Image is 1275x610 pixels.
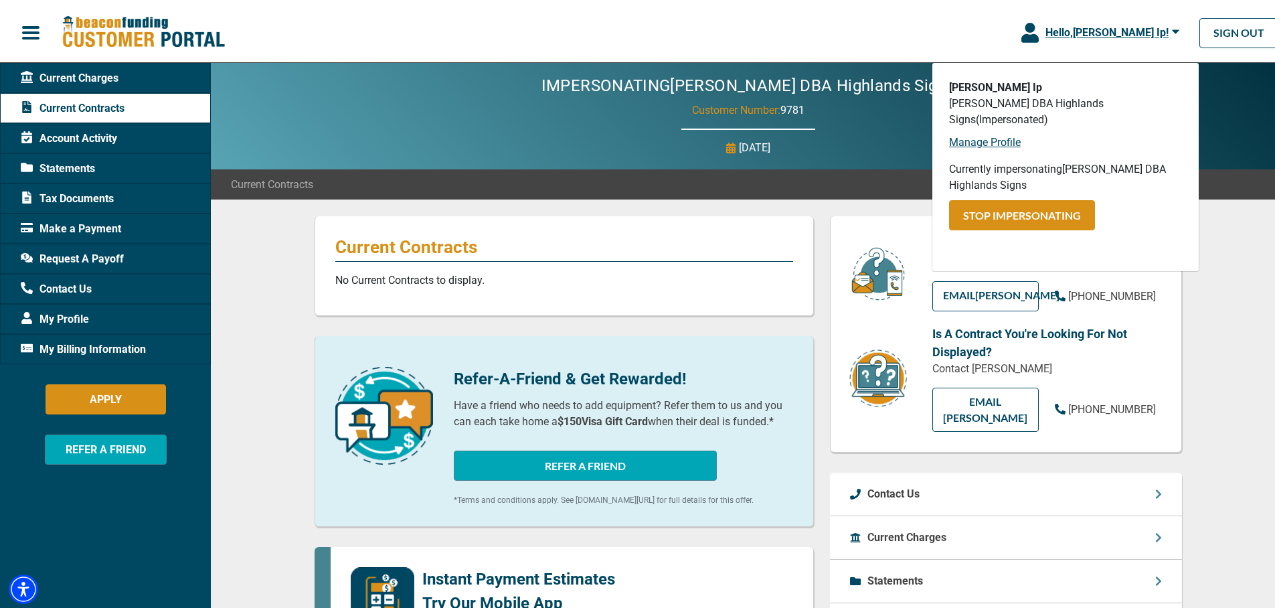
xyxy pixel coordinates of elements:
p: [PERSON_NAME] DBA Highlands Signs [949,93,1182,125]
a: EMAIL[PERSON_NAME] [932,279,1039,309]
span: Current Charges [21,68,118,84]
span: Request A Payoff [21,248,124,264]
p: Current Contracts [335,234,793,255]
p: Is A Contract You're Looking For Not Displayed? [932,322,1161,358]
div: Accessibility Menu [9,572,38,601]
a: EMAIL [PERSON_NAME] [932,385,1039,429]
span: Customer Number: [692,101,780,114]
span: [PHONE_NUMBER] [1068,400,1156,413]
p: *Terms and conditions apply. See [DOMAIN_NAME][URL] for full details for this offer. [454,491,793,504]
h2: IMPERSONATING [PERSON_NAME] DBA Highlands Signs [501,74,995,93]
button: Stop Impersonating [949,198,1095,228]
span: 9781 [780,101,804,114]
span: My Billing Information [21,339,146,355]
b: [PERSON_NAME] Ip [949,78,1042,91]
button: REFER A FRIEND [454,448,717,478]
a: [PHONE_NUMBER] [1055,399,1156,415]
img: Beacon Funding Customer Portal Logo [62,13,225,47]
p: Refer-A-Friend & Get Rewarded! [454,364,793,388]
span: Tax Documents [21,188,114,204]
img: contract-icon.png [848,346,908,406]
span: Contact Us [21,279,92,295]
p: Statements [867,570,923,587]
span: Statements [21,158,95,174]
p: Current Charges [867,527,946,543]
p: Contact Us [867,483,920,500]
span: Account Activity [21,128,117,144]
span: (Impersonated) [976,110,1048,123]
p: Currently impersonating [PERSON_NAME] DBA Highlands Signs [949,159,1182,191]
button: REFER A FRIEND [45,432,167,462]
b: $150 Visa Gift Card [558,412,648,425]
span: My Profile [21,309,89,325]
p: Instant Payment Estimates [422,564,615,589]
button: APPLY [46,382,166,412]
p: Contact [PERSON_NAME] [932,358,1161,374]
span: Current Contracts [21,98,124,114]
span: Current Contracts [231,174,313,190]
span: Hello, [PERSON_NAME] Ip ! [1045,23,1169,36]
span: Make a Payment [21,218,121,234]
p: Have a friend who needs to add equipment? Refer them to us and you can each take home a when thei... [454,395,793,427]
a: [PHONE_NUMBER] [1055,286,1156,302]
a: Manage Profile [949,133,1021,146]
span: [PHONE_NUMBER] [1068,287,1156,300]
img: refer-a-friend-icon.png [335,364,433,462]
img: customer-service.png [848,244,908,299]
p: [DATE] [739,137,770,153]
p: No Current Contracts to display. [335,270,793,286]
